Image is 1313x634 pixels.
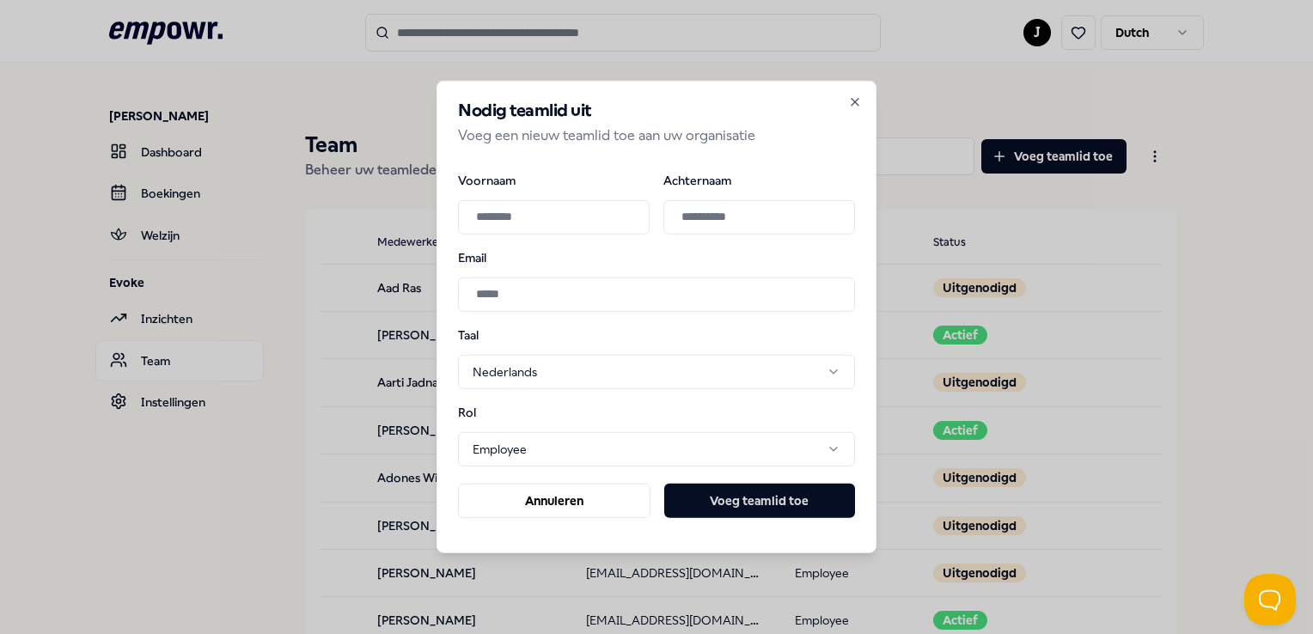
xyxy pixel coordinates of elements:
label: Rol [458,406,547,418]
label: Voornaam [458,174,650,186]
button: Annuleren [458,484,650,518]
button: Voeg teamlid toe [664,484,855,518]
p: Voeg een nieuw teamlid toe aan uw organisatie [458,125,855,147]
label: Taal [458,328,547,340]
label: Achternaam [663,174,855,186]
label: Email [458,251,855,263]
h2: Nodig teamlid uit [458,102,855,119]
